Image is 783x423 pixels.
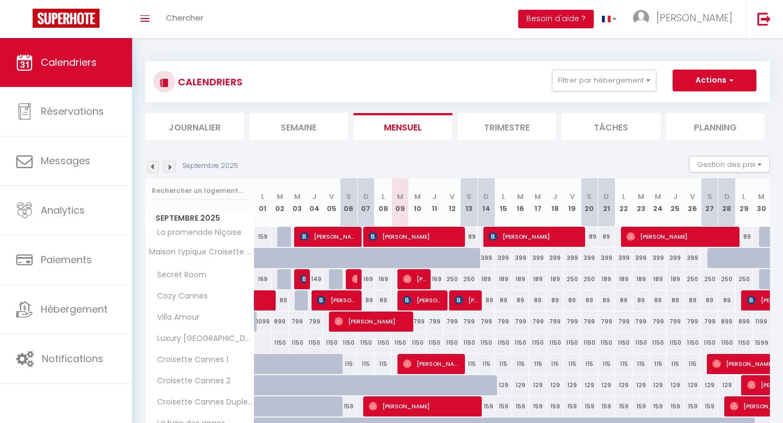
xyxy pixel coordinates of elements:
[529,290,546,310] div: 89
[495,354,512,374] div: 115
[41,253,92,266] span: Paiements
[495,290,512,310] div: 89
[357,333,375,353] div: 1150
[742,191,745,202] abbr: L
[667,248,684,268] div: 399
[529,269,546,289] div: 189
[667,354,684,374] div: 115
[271,333,289,353] div: 1150
[250,113,349,140] li: Semaine
[340,178,358,227] th: 06
[455,290,478,310] span: [PERSON_NAME]
[363,191,369,202] abbr: D
[502,191,505,202] abbr: L
[604,191,609,202] abbr: D
[512,178,530,227] th: 16
[461,269,478,289] div: 250
[632,178,650,227] th: 23
[736,312,753,332] div: 899
[598,227,616,247] div: 89
[495,248,512,268] div: 399
[736,178,753,227] th: 29
[701,312,718,332] div: 799
[529,312,546,332] div: 799
[650,333,667,353] div: 1150
[409,333,426,353] div: 1150
[546,396,564,416] div: 159
[294,191,301,202] abbr: M
[261,191,264,202] abbr: L
[632,333,650,353] div: 1150
[563,248,581,268] div: 399
[535,191,541,202] abbr: M
[701,269,718,289] div: 250
[152,181,248,201] input: Rechercher un logement...
[563,178,581,227] th: 19
[529,178,546,227] th: 17
[581,375,598,395] div: 129
[375,290,392,310] div: 89
[33,9,100,28] img: Super Booking
[650,178,667,227] th: 24
[147,269,209,281] span: Secret Room
[518,10,594,28] button: Besoin d'aide ?
[546,375,564,395] div: 129
[426,312,444,332] div: 799
[312,191,316,202] abbr: J
[581,290,598,310] div: 89
[632,354,650,374] div: 115
[323,333,340,353] div: 1150
[166,12,203,23] span: Chercher
[615,178,632,227] th: 22
[563,333,581,353] div: 1150
[495,333,512,353] div: 1150
[684,396,701,416] div: 159
[581,248,598,268] div: 399
[306,333,323,353] div: 1150
[147,290,210,302] span: Cozy Cannes
[477,333,495,353] div: 1150
[426,333,444,353] div: 1150
[458,113,557,140] li: Trimestre
[382,191,385,202] abbr: L
[546,269,564,289] div: 189
[689,156,770,172] button: Gestion des prix
[41,203,85,217] span: Analytics
[667,269,684,289] div: 189
[570,191,575,202] abbr: V
[289,312,306,332] div: 799
[546,290,564,310] div: 89
[369,396,479,416] span: [PERSON_NAME]
[684,375,701,395] div: 129
[650,375,667,395] div: 129
[277,191,283,202] abbr: M
[546,312,564,332] div: 799
[598,290,616,310] div: 89
[667,312,684,332] div: 799
[684,333,701,353] div: 1150
[489,226,582,247] span: [PERSON_NAME]
[477,269,495,289] div: 189
[340,396,358,416] div: 159
[41,104,104,118] span: Réservations
[254,227,272,247] div: 159
[667,396,684,416] div: 159
[581,354,598,374] div: 115
[529,248,546,268] div: 399
[323,178,340,227] th: 05
[340,333,358,353] div: 1150
[626,226,737,247] span: [PERSON_NAME]
[650,312,667,332] div: 799
[546,248,564,268] div: 399
[357,269,375,289] div: 169
[512,375,530,395] div: 129
[667,178,684,227] th: 25
[622,191,625,202] abbr: L
[563,354,581,374] div: 115
[736,227,753,247] div: 89
[632,396,650,416] div: 159
[409,312,426,332] div: 799
[467,191,471,202] abbr: S
[707,191,712,202] abbr: S
[563,290,581,310] div: 89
